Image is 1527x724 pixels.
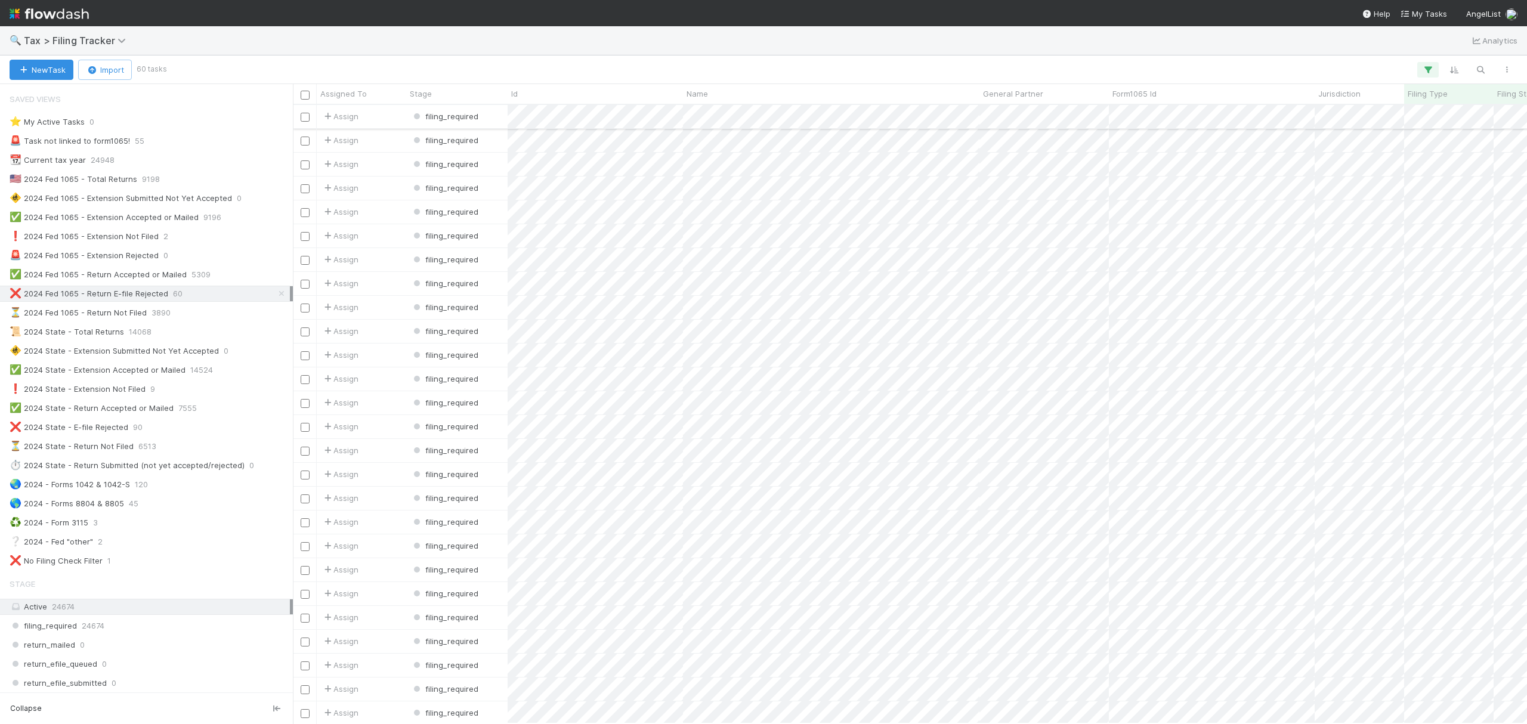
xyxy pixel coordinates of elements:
[411,517,478,527] span: filing_required
[10,229,159,244] div: 2024 Fed 1065 - Extension Not Filed
[301,184,310,193] input: Toggle Row Selected
[322,253,358,265] div: Assign
[10,479,21,489] span: 🌏
[411,182,478,194] div: filing_required
[411,589,478,598] span: filing_required
[411,134,478,146] div: filing_required
[301,638,310,646] input: Toggle Row Selected
[10,35,21,45] span: 🔍
[301,423,310,432] input: Toggle Row Selected
[411,708,478,717] span: filing_required
[152,305,171,320] span: 3890
[322,516,358,528] span: Assign
[10,382,146,397] div: 2024 State - Extension Not Filed
[301,590,310,599] input: Toggle Row Selected
[411,350,478,360] span: filing_required
[411,255,478,264] span: filing_required
[301,375,310,384] input: Toggle Row Selected
[411,469,478,479] span: filing_required
[178,401,197,416] span: 7555
[322,611,358,623] div: Assign
[322,349,358,361] span: Assign
[10,403,21,413] span: ✅
[129,324,152,339] span: 14068
[411,374,478,383] span: filing_required
[10,191,232,206] div: 2024 Fed 1065 - Extension Submitted Not Yet Accepted
[173,286,183,301] span: 60
[10,363,186,378] div: 2024 State - Extension Accepted or Mailed
[322,158,358,170] span: Assign
[10,174,21,184] span: 🇺🇸
[1466,9,1501,18] span: AngelList
[322,325,358,337] span: Assign
[301,208,310,217] input: Toggle Row Selected
[411,587,478,599] div: filing_required
[322,301,358,313] div: Assign
[10,135,21,146] span: 🚨
[411,493,478,503] span: filing_required
[411,541,478,550] span: filing_required
[411,231,478,240] span: filing_required
[301,256,310,265] input: Toggle Row Selected
[411,135,478,145] span: filing_required
[10,154,21,165] span: 📆
[322,564,358,576] span: Assign
[301,327,310,336] input: Toggle Row Selected
[411,277,478,289] div: filing_required
[411,492,478,504] div: filing_required
[301,113,310,122] input: Toggle Row Selected
[301,566,310,575] input: Toggle Row Selected
[411,183,478,193] span: filing_required
[322,277,358,289] div: Assign
[411,158,478,170] div: filing_required
[411,540,478,552] div: filing_required
[1470,33,1517,48] a: Analytics
[301,447,310,456] input: Toggle Row Selected
[322,397,358,409] div: Assign
[10,657,97,672] span: return_efile_queued
[10,250,21,260] span: 🚨
[983,88,1043,100] span: General Partner
[10,536,21,546] span: ❔
[322,683,358,695] span: Assign
[411,445,478,455] span: filing_required
[142,172,160,187] span: 9198
[411,660,478,670] span: filing_required
[10,172,137,187] div: 2024 Fed 1065 - Total Returns
[10,703,42,714] span: Collapse
[129,496,138,511] span: 45
[1362,8,1390,20] div: Help
[52,602,75,611] span: 24674
[24,35,132,47] span: Tax > Filing Tracker
[322,587,358,599] span: Assign
[10,553,103,568] div: No Filing Check Filter
[10,4,89,24] img: logo-inverted-e16ddd16eac7371096b0.svg
[301,494,310,503] input: Toggle Row Selected
[301,685,310,694] input: Toggle Row Selected
[511,88,518,100] span: Id
[411,302,478,312] span: filing_required
[301,91,310,100] input: Toggle All Rows Selected
[80,638,85,652] span: 0
[411,422,478,431] span: filing_required
[411,159,478,169] span: filing_required
[322,444,358,456] span: Assign
[10,364,21,375] span: ✅
[1318,88,1361,100] span: Jurisdiction
[163,229,168,244] span: 2
[102,657,107,672] span: 0
[322,635,358,647] span: Assign
[411,468,478,480] div: filing_required
[98,534,103,549] span: 2
[411,373,478,385] div: filing_required
[10,422,21,432] span: ❌
[10,496,124,511] div: 2024 - Forms 8804 & 8805
[411,301,478,313] div: filing_required
[322,230,358,242] span: Assign
[411,349,478,361] div: filing_required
